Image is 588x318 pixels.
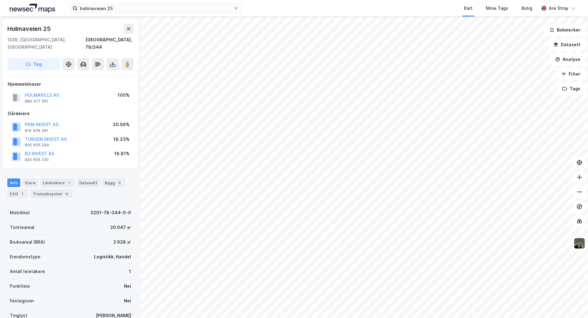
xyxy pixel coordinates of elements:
[64,191,70,197] div: 9
[90,209,131,216] div: 3201-78-344-0-0
[110,224,131,231] div: 20 047 ㎡
[124,297,131,305] div: Nei
[25,99,48,104] div: 990 417 261
[30,189,72,198] div: Transaksjoner
[522,5,532,12] div: Bolig
[10,268,45,275] div: Antall leietakere
[10,297,34,305] div: Festegrunn
[7,189,28,198] div: ESG
[116,180,123,186] div: 3
[7,58,60,70] button: Tag
[10,282,30,290] div: Punktleie
[556,68,586,80] button: Filter
[77,178,100,187] div: Datasett
[113,136,130,143] div: 18.33%
[40,178,74,187] div: Leietakere
[10,253,40,260] div: Eiendomstype
[25,157,49,162] div: 920 605 230
[7,24,52,34] div: Holmaveien 25
[118,92,130,99] div: 100%
[129,268,131,275] div: 1
[544,24,586,36] button: Bokmerker
[557,289,588,318] iframe: Chat Widget
[114,150,130,157] div: 16.81%
[557,83,586,95] button: Tags
[10,4,55,13] img: logo.a4113a55bc3d86da70a041830d287a7e.svg
[25,143,49,148] div: 920 605 249
[113,238,131,246] div: 2 928 ㎡
[8,110,133,117] div: Gårdeiere
[19,191,25,197] div: 1
[10,224,34,231] div: Tomteareal
[8,80,133,88] div: Hjemmelshaver
[486,5,508,12] div: Mine Tags
[548,39,586,51] button: Datasett
[10,209,30,216] div: Matrikkel
[25,128,48,133] div: 915 456 391
[66,180,72,186] div: 1
[77,4,234,13] input: Søk på adresse, matrikkel, gårdeiere, leietakere eller personer
[124,282,131,290] div: Nei
[113,121,130,128] div: 30.56%
[7,36,85,51] div: 1339, [GEOGRAPHIC_DATA], [GEOGRAPHIC_DATA]
[464,5,473,12] div: Kart
[550,53,586,65] button: Analyse
[549,5,568,12] div: Are Stray
[7,178,20,187] div: Info
[94,253,131,260] div: Logistikk, Handel
[10,238,45,246] div: Bruksareal (BRA)
[574,238,585,249] img: 9k=
[85,36,134,51] div: [GEOGRAPHIC_DATA], 78/344
[23,178,38,187] div: Eiere
[102,178,125,187] div: Bygg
